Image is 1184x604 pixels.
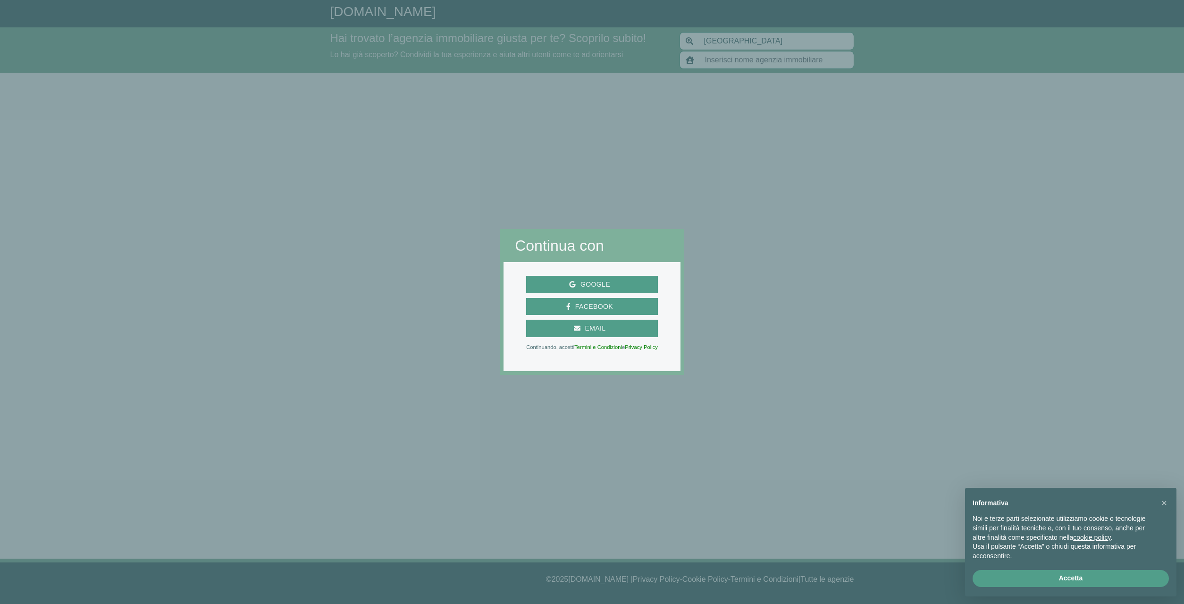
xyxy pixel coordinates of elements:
[515,237,669,255] h2: Continua con
[526,345,658,349] p: Continuando, accetti e
[526,298,658,315] button: Facebook
[625,344,658,350] a: Privacy Policy
[1073,534,1110,541] a: cookie policy - il link si apre in una nuova scheda
[576,279,615,290] span: Google
[973,514,1154,542] p: Noi e terze parti selezionate utilizziamo cookie o tecnologie simili per finalità tecniche e, con...
[580,323,611,334] span: Email
[526,276,658,293] button: Google
[1157,495,1172,510] button: Chiudi questa informativa
[571,301,618,313] span: Facebook
[574,344,622,350] a: Termini e Condizioni
[1161,498,1167,508] span: ×
[973,542,1154,561] p: Usa il pulsante “Accetta” o chiudi questa informativa per acconsentire.
[526,320,658,337] button: Email
[973,570,1169,587] button: Accetta
[973,499,1154,507] h2: Informativa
